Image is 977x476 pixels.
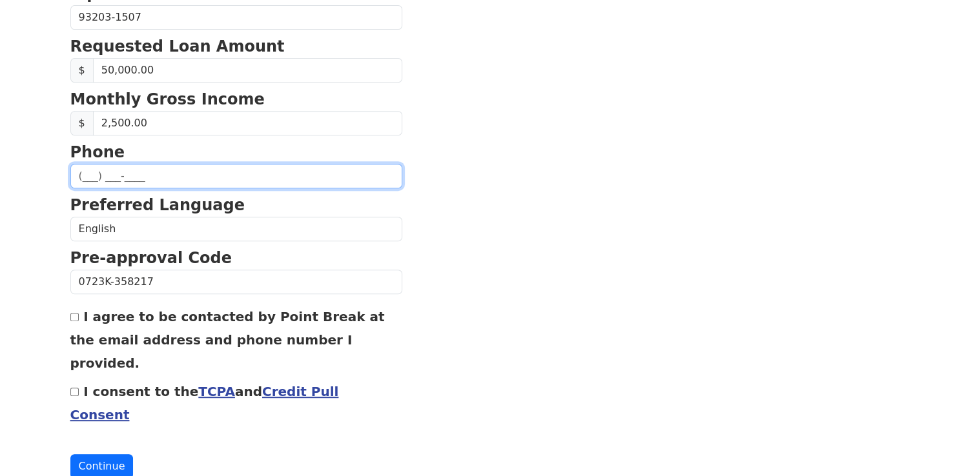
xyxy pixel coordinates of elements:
p: Monthly Gross Income [70,88,402,111]
input: Monthly Gross Income [93,111,402,135]
input: Requested Loan Amount [93,58,402,83]
strong: Phone [70,143,125,161]
label: I consent to the and [70,384,339,422]
span: $ [70,58,94,83]
input: Pre-approval Code [70,270,402,294]
span: $ [70,111,94,135]
strong: Preferred Language [70,196,245,214]
label: I agree to be contacted by Point Break at the email address and phone number I provided. [70,309,385,371]
strong: Pre-approval Code [70,249,232,267]
strong: Requested Loan Amount [70,37,285,55]
a: TCPA [198,384,235,399]
input: Zip Code [70,5,402,30]
input: (___) ___-____ [70,164,402,188]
